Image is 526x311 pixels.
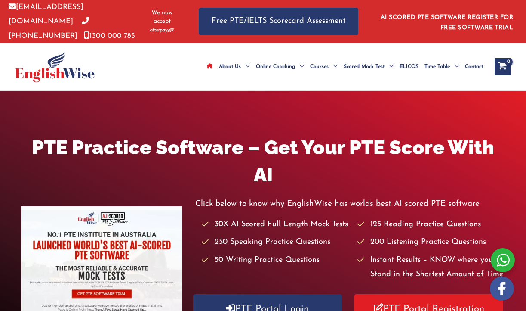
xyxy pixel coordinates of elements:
[400,52,418,82] span: ELICOS
[9,3,83,25] a: [EMAIL_ADDRESS][DOMAIN_NAME]
[385,52,394,82] span: Menu Toggle
[195,197,505,211] p: Click below to know why EnglishWise has worlds best AI scored PTE software
[219,52,241,82] span: About Us
[329,52,338,82] span: Menu Toggle
[490,277,514,301] img: white-facebook.png
[253,52,307,82] a: Online CoachingMenu Toggle
[375,7,517,35] aside: Header Widget 1
[84,32,135,40] a: 1300 000 783
[150,28,174,33] img: Afterpay-Logo
[424,52,450,82] span: Time Table
[310,52,329,82] span: Courses
[216,52,253,82] a: About UsMenu Toggle
[357,235,505,249] li: 200 Listening Practice Questions
[307,52,341,82] a: CoursesMenu Toggle
[381,14,514,31] a: AI SCORED PTE SOFTWARE REGISTER FOR FREE SOFTWARE TRIAL
[21,134,505,188] h1: PTE Practice Software – Get Your PTE Score With AI
[9,18,89,39] a: [PHONE_NUMBER]
[202,218,349,232] li: 30X AI Scored Full Length Mock Tests
[341,52,397,82] a: Scored Mock TestMenu Toggle
[15,51,95,82] img: cropped-ew-logo
[204,52,486,82] nav: Site Navigation: Main Menu
[495,58,511,75] a: View Shopping Cart, empty
[295,52,304,82] span: Menu Toggle
[202,235,349,249] li: 250 Speaking Practice Questions
[241,52,250,82] span: Menu Toggle
[202,253,349,267] li: 50 Writing Practice Questions
[462,52,486,82] a: Contact
[397,52,421,82] a: ELICOS
[199,8,358,35] a: Free PTE/IELTS Scorecard Assessment
[344,52,385,82] span: Scored Mock Test
[450,52,459,82] span: Menu Toggle
[357,253,505,282] li: Instant Results – KNOW where you Stand in the Shortest Amount of Time
[421,52,462,82] a: Time TableMenu Toggle
[357,218,505,232] li: 125 Reading Practice Questions
[256,52,295,82] span: Online Coaching
[147,9,177,26] span: We now accept
[465,52,483,82] span: Contact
